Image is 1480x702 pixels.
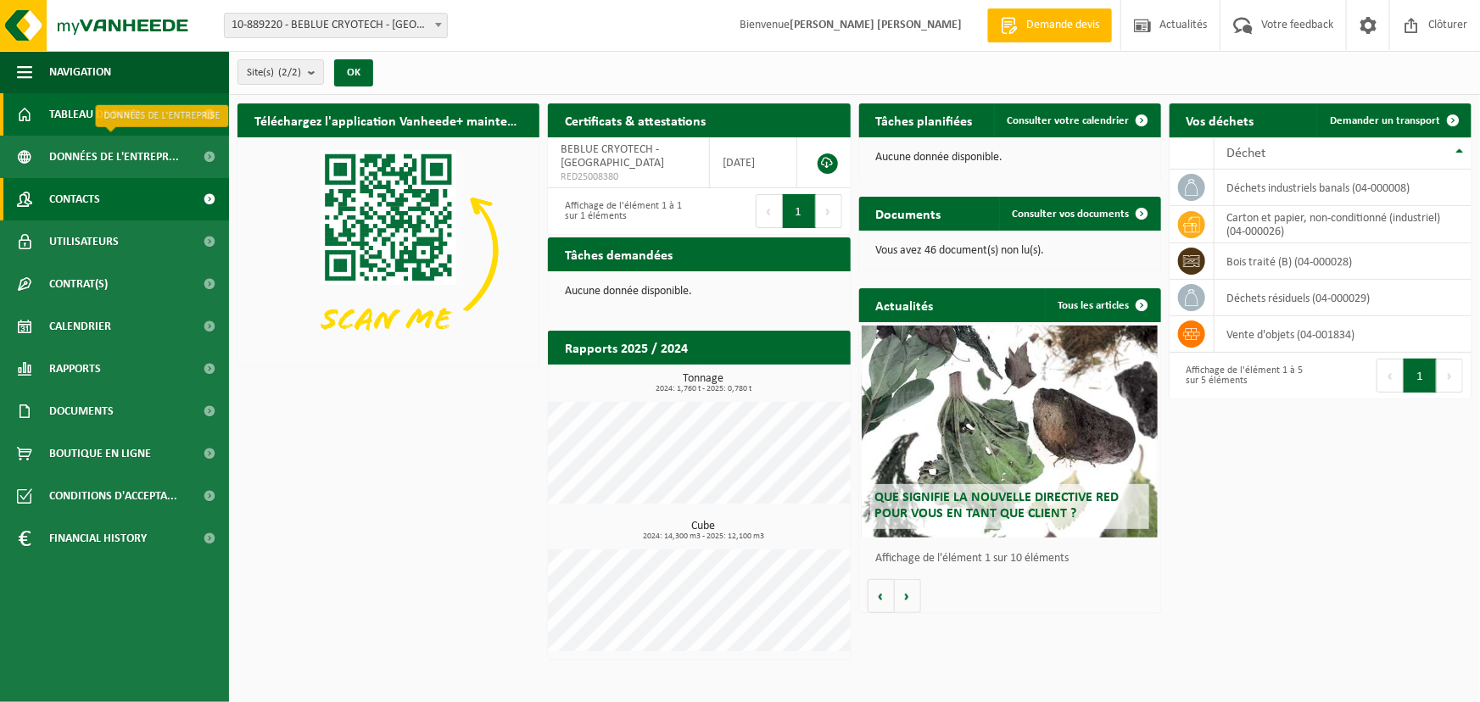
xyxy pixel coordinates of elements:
[548,237,690,270] h2: Tâches demandées
[1330,115,1440,126] span: Demander un transport
[756,194,783,228] button: Previous
[1022,17,1103,34] span: Demande devis
[556,532,850,541] span: 2024: 14,300 m3 - 2025: 12,100 m3
[49,432,151,475] span: Boutique en ligne
[556,192,690,230] div: Affichage de l'élément 1 à 1 sur 1 éléments
[876,152,1144,164] p: Aucune donnée disponible.
[556,373,850,393] h3: Tonnage
[1170,103,1271,136] h2: Vos déchets
[49,305,111,348] span: Calendrier
[565,286,833,298] p: Aucune donnée disponible.
[876,553,1153,565] p: Affichage de l'élément 1 sur 10 éléments
[1316,103,1470,137] a: Demander un transport
[225,14,447,37] span: 10-889220 - BEBLUE CRYOTECH - LIÈGE
[1045,288,1159,322] a: Tous les articles
[703,364,849,398] a: Consulter les rapports
[278,67,301,78] count: (2/2)
[1178,357,1312,394] div: Affichage de l'élément 1 à 5 sur 5 éléments
[1013,209,1130,220] span: Consulter vos documents
[859,197,958,230] h2: Documents
[49,263,108,305] span: Contrat(s)
[1404,359,1437,393] button: 1
[994,103,1159,137] a: Consulter votre calendrier
[783,194,816,228] button: 1
[49,93,141,136] span: Tableau de bord
[862,326,1158,538] a: Que signifie la nouvelle directive RED pour vous en tant que client ?
[247,60,301,86] span: Site(s)
[859,103,990,136] h2: Tâches planifiées
[1008,115,1130,126] span: Consulter votre calendrier
[710,137,796,188] td: [DATE]
[999,197,1159,231] a: Consulter vos documents
[49,390,114,432] span: Documents
[49,220,119,263] span: Utilisateurs
[876,245,1144,257] p: Vous avez 46 document(s) non lu(s).
[859,288,951,321] h2: Actualités
[874,491,1119,521] span: Que signifie la nouvelle directive RED pour vous en tant que client ?
[1215,243,1472,280] td: bois traité (B) (04-000028)
[556,521,850,541] h3: Cube
[49,517,147,560] span: Financial History
[237,103,539,136] h2: Téléchargez l'application Vanheede+ maintenant!
[548,103,723,136] h2: Certificats & attestations
[49,475,177,517] span: Conditions d'accepta...
[1215,206,1472,243] td: carton et papier, non-conditionné (industriel) (04-000026)
[49,178,100,220] span: Contacts
[49,136,179,178] span: Données de l'entrepr...
[561,170,696,184] span: RED25008380
[1437,359,1463,393] button: Next
[224,13,448,38] span: 10-889220 - BEBLUE CRYOTECH - LIÈGE
[561,143,664,170] span: BEBLUE CRYOTECH - [GEOGRAPHIC_DATA]
[49,51,111,93] span: Navigation
[1227,147,1266,160] span: Déchet
[895,579,921,613] button: Volgende
[556,385,850,393] span: 2024: 1,760 t - 2025: 0,780 t
[1377,359,1404,393] button: Previous
[790,19,962,31] strong: [PERSON_NAME] [PERSON_NAME]
[1215,280,1472,316] td: déchets résiduels (04-000029)
[237,59,324,85] button: Site(s)(2/2)
[987,8,1112,42] a: Demande devis
[49,348,101,390] span: Rapports
[548,331,705,364] h2: Rapports 2025 / 2024
[334,59,373,86] button: OK
[1215,316,1472,353] td: vente d'objets (04-001834)
[816,194,842,228] button: Next
[868,579,895,613] button: Vorige
[1215,170,1472,206] td: déchets industriels banals (04-000008)
[237,137,539,364] img: Download de VHEPlus App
